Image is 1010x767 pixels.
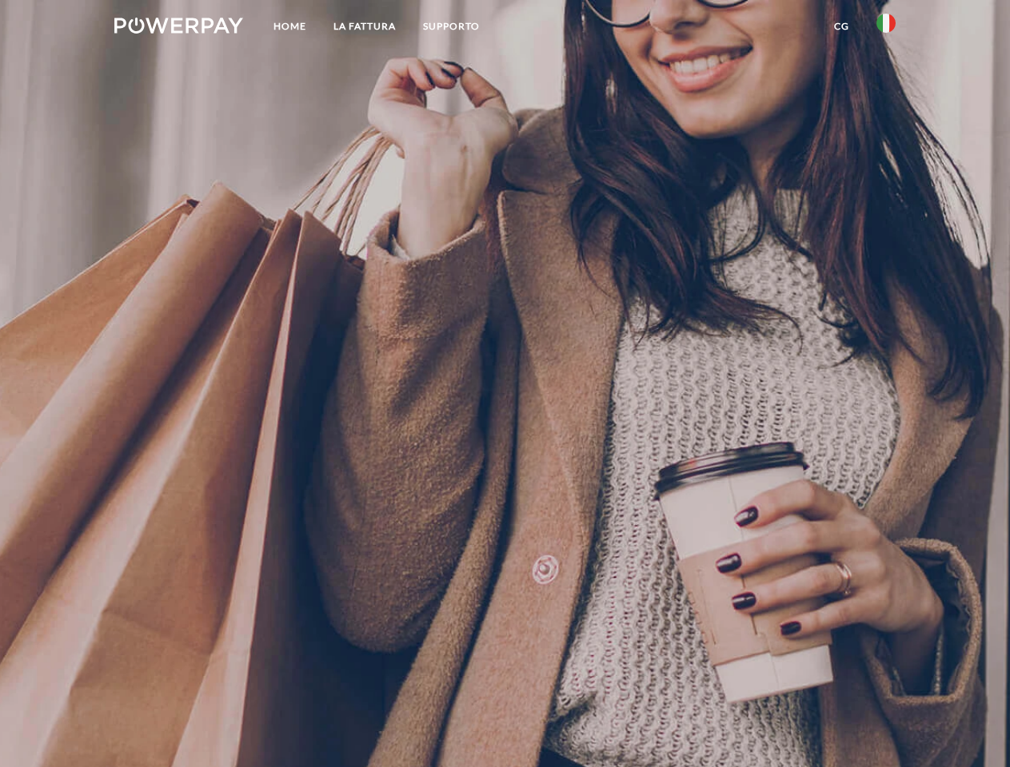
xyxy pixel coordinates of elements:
[820,12,863,41] a: CG
[260,12,320,41] a: Home
[114,18,243,34] img: logo-powerpay-white.svg
[320,12,409,41] a: LA FATTURA
[876,14,896,33] img: it
[409,12,493,41] a: Supporto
